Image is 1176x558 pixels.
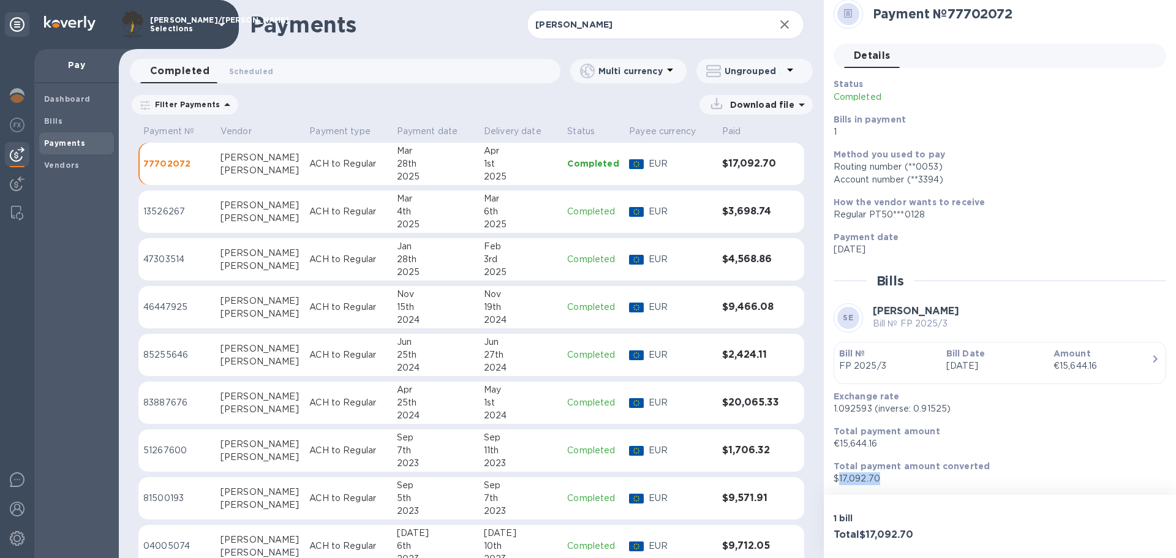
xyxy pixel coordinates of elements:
[397,205,474,218] div: 4th
[250,12,527,37] h1: Payments
[221,403,300,416] div: [PERSON_NAME]
[567,301,619,314] p: Completed
[649,396,712,409] p: EUR
[484,125,541,138] p: Delivery date
[484,301,557,314] div: 19th
[873,305,959,317] b: [PERSON_NAME]
[143,396,211,409] p: 83887676
[834,243,1156,256] p: [DATE]
[946,360,1044,372] p: [DATE]
[834,160,1156,173] div: Routing number (**0053)
[567,349,619,361] p: Completed
[649,492,712,505] p: EUR
[221,438,300,451] div: [PERSON_NAME]
[834,149,945,159] b: Method you used to pay
[44,116,62,126] b: Bills
[150,99,220,110] p: Filter Payments
[834,208,1156,221] div: Regular PT50***0128
[484,540,557,552] div: 10th
[309,540,386,552] p: ACH to Regular
[221,355,300,368] div: [PERSON_NAME]
[309,444,386,457] p: ACH to Regular
[484,205,557,218] div: 6th
[397,361,474,374] div: 2024
[484,361,557,374] div: 2024
[598,65,663,77] p: Multi currency
[484,240,557,253] div: Feb
[484,383,557,396] div: May
[834,126,1156,138] p: 1
[484,170,557,183] div: 2025
[722,540,780,552] h3: $9,712.05
[229,65,273,78] span: Scheduled
[567,540,619,552] p: Completed
[722,125,741,138] p: Paid
[834,402,1156,415] p: 1.092593 (inverse: 0.91525)
[649,253,712,266] p: EUR
[397,336,474,349] div: Jun
[834,173,1156,186] div: Account number (**3394)
[484,444,557,457] div: 11th
[143,444,211,457] p: 51267600
[1053,349,1091,358] b: Amount
[629,125,712,138] span: Payee currency
[834,529,995,541] h3: Total $17,092.70
[567,157,619,170] p: Completed
[221,164,300,177] div: [PERSON_NAME]
[221,451,300,464] div: [PERSON_NAME]
[150,16,211,33] p: [PERSON_NAME]/[PERSON_NAME] Selections
[143,349,211,361] p: 85255646
[397,145,474,157] div: Mar
[649,205,712,218] p: EUR
[221,125,252,138] p: Vendor
[44,138,85,148] b: Payments
[484,314,557,326] div: 2024
[44,59,109,71] p: Pay
[397,457,474,470] div: 2023
[309,125,371,138] p: Payment type
[397,349,474,361] div: 25th
[309,301,386,314] p: ACH to Regular
[834,79,864,89] b: Status
[221,199,300,212] div: [PERSON_NAME]
[309,396,386,409] p: ACH to Regular
[221,499,300,511] div: [PERSON_NAME]
[397,253,474,266] div: 28th
[567,125,595,138] p: Status
[649,157,712,170] p: EUR
[722,445,780,456] h3: $1,706.32
[143,253,211,266] p: 47303514
[834,91,1049,104] p: Completed
[397,218,474,231] div: 2025
[834,115,906,124] b: Bills in payment
[722,349,780,361] h3: $2,424.11
[567,125,611,138] span: Status
[221,307,300,320] div: [PERSON_NAME]
[946,349,985,358] b: Bill Date
[309,157,386,170] p: ACH to Regular
[484,431,557,444] div: Sep
[722,206,780,217] h3: $3,698.74
[309,349,386,361] p: ACH to Regular
[484,505,557,518] div: 2023
[725,99,794,111] p: Download file
[397,266,474,279] div: 2025
[722,492,780,504] h3: $9,571.91
[397,409,474,422] div: 2024
[397,157,474,170] div: 28th
[876,273,904,288] h2: Bills
[397,431,474,444] div: Sep
[397,479,474,492] div: Sep
[143,205,211,218] p: 13526267
[843,313,853,322] b: SE
[397,396,474,409] div: 25th
[484,192,557,205] div: Mar
[567,444,619,457] p: Completed
[484,145,557,157] div: Apr
[834,437,1156,450] p: €15,644.16
[309,125,386,138] span: Payment type
[722,125,757,138] span: Paid
[10,118,24,132] img: Foreign exchange
[834,391,900,401] b: Exchange rate
[649,540,712,552] p: EUR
